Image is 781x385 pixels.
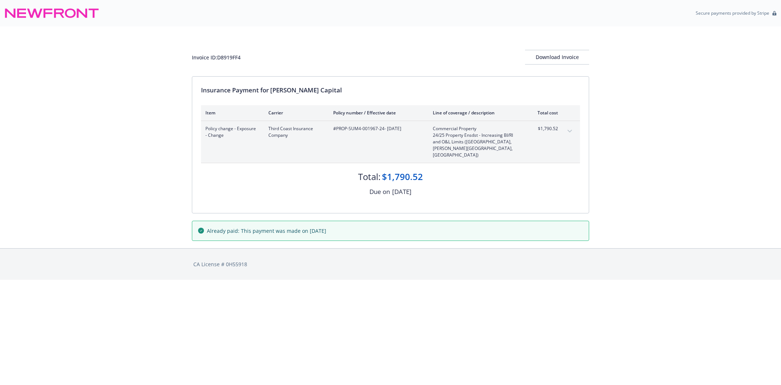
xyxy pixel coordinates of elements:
div: Invoice ID: D8919FF4 [192,54,241,61]
div: Policy number / Effective date [333,110,421,116]
div: [DATE] [392,187,412,197]
span: Policy change - Exposure - Change [205,125,257,139]
span: Third Coast Insurance Company [268,125,321,139]
div: Insurance Payment for [PERSON_NAME] Capital [201,85,580,95]
span: $1,790.52 [531,125,558,132]
div: Due on [369,187,390,197]
div: $1,790.52 [382,170,423,183]
div: Total cost [531,110,558,116]
div: CA License # 0H55918 [193,260,588,268]
button: Download Invoice [525,50,589,65]
div: Total: [358,170,380,183]
span: Commercial Property [433,125,519,132]
div: Item [205,110,257,116]
span: 24/25 Property Ensdst - Increasing BI/RI and O&L Limits ([GEOGRAPHIC_DATA], [PERSON_NAME][GEOGRAP... [433,132,519,158]
span: Commercial Property24/25 Property Ensdst - Increasing BI/RI and O&L Limits ([GEOGRAPHIC_DATA], [P... [433,125,519,158]
span: Already paid: This payment was made on [DATE] [207,227,326,235]
div: Policy change - Exposure - ChangeThird Coast Insurance Company#PROP-SUM4-001967-24- [DATE]Commerc... [201,121,580,163]
div: Carrier [268,110,321,116]
p: Secure payments provided by Stripe [696,10,769,16]
div: Line of coverage / description [433,110,519,116]
button: expand content [564,125,576,137]
span: #PROP-SUM4-001967-24 - [DATE] [333,125,421,132]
